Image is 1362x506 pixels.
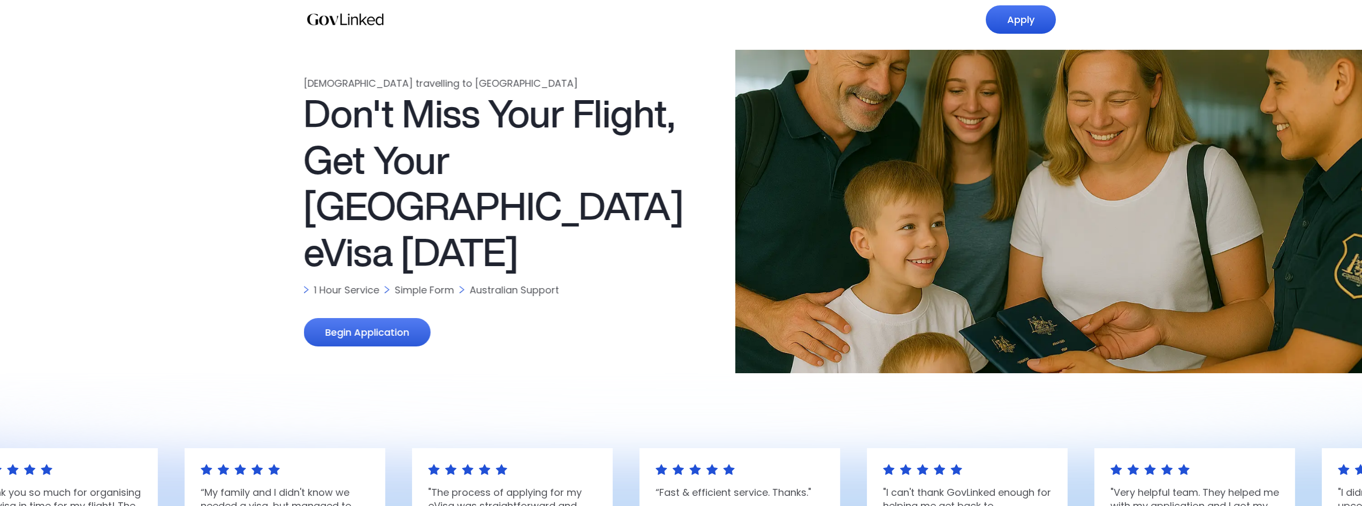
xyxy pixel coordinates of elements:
[1110,464,1190,475] img: Star logo
[384,286,389,293] img: Icon 10
[656,464,735,475] img: Star logo
[883,464,962,475] img: Star logo
[303,286,308,293] img: Icon 10
[314,283,379,297] div: 1 Hour Service
[307,9,385,31] a: home
[469,283,559,297] div: Australian Support
[201,464,280,475] img: Star logo
[459,286,464,293] img: Icon 10
[303,77,716,90] div: [DEMOGRAPHIC_DATA] travelling to [GEOGRAPHIC_DATA]
[428,464,507,475] img: Star logo
[303,318,430,346] a: Begin Application
[986,5,1056,34] a: Apply
[303,90,716,275] h1: Don't Miss Your Flight, Get Your [GEOGRAPHIC_DATA] eVisa [DATE]
[394,283,454,297] div: Simple Form
[656,486,824,499] p: “Fast & efficient service. Thanks."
